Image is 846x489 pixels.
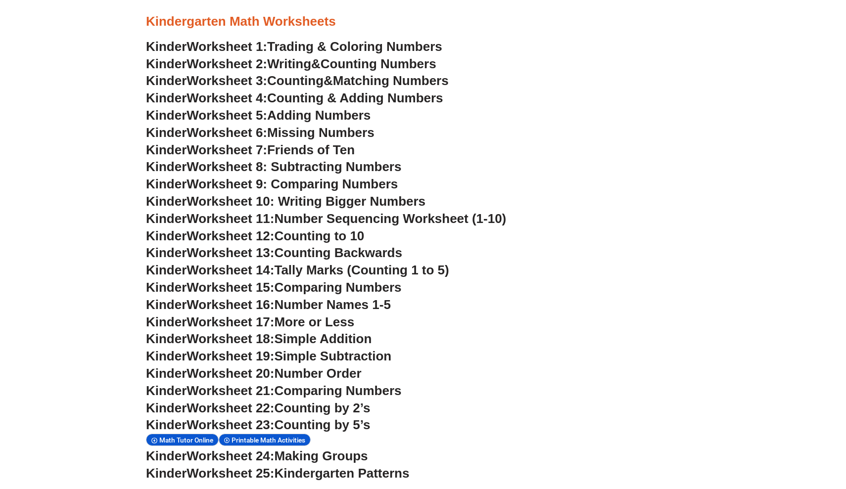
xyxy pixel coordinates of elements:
[187,39,267,54] span: Worksheet 1:
[187,228,274,243] span: Worksheet 12:
[187,245,274,260] span: Worksheet 13:
[219,434,311,446] div: Printable Math Activities
[146,417,187,432] span: Kinder
[187,297,274,312] span: Worksheet 16:
[146,39,442,54] a: KinderWorksheet 1:Trading & Coloring Numbers
[146,194,425,209] a: KinderWorksheet 10: Writing Bigger Numbers
[274,400,370,415] span: Counting by 2’s
[159,436,216,444] span: Math Tutor Online
[187,417,274,432] span: Worksheet 23:
[146,280,187,295] span: Kinder
[146,177,398,191] a: KinderWorksheet 9: Comparing Numbers
[333,73,449,88] span: Matching Numbers
[187,90,267,105] span: Worksheet 4:
[187,142,267,157] span: Worksheet 7:
[267,125,375,140] span: Missing Numbers
[146,400,187,415] span: Kinder
[146,194,187,209] span: Kinder
[187,466,274,481] span: Worksheet 25:
[146,90,187,105] span: Kinder
[146,159,401,174] a: KinderWorksheet 8: Subtracting Numbers
[274,383,401,398] span: Comparing Numbers
[267,90,443,105] span: Counting & Adding Numbers
[274,280,401,295] span: Comparing Numbers
[274,417,370,432] span: Counting by 5’s
[187,448,274,463] span: Worksheet 24:
[146,39,187,54] span: Kinder
[146,159,187,174] span: Kinder
[267,73,324,88] span: Counting
[187,125,267,140] span: Worksheet 6:
[274,228,364,243] span: Counting to 10
[267,108,371,123] span: Adding Numbers
[187,400,274,415] span: Worksheet 22:
[146,13,700,30] h3: Kindergarten Math Worksheets
[146,90,443,105] a: KinderWorksheet 4:Counting & Adding Numbers
[274,297,390,312] span: Number Names 1-5
[187,331,274,346] span: Worksheet 18:
[267,142,355,157] span: Friends of Ten
[187,194,425,209] span: Worksheet 10: Writing Bigger Numbers
[146,142,187,157] span: Kinder
[187,366,274,381] span: Worksheet 20:
[146,125,187,140] span: Kinder
[146,331,187,346] span: Kinder
[274,349,391,363] span: Simple Subtraction
[187,73,267,88] span: Worksheet 3:
[146,108,371,123] a: KinderWorksheet 5:Adding Numbers
[187,159,401,174] span: Worksheet 8: Subtracting Numbers
[187,211,274,226] span: Worksheet 11:
[187,177,398,191] span: Worksheet 9: Comparing Numbers
[187,383,274,398] span: Worksheet 21:
[676,377,846,489] iframe: Chat Widget
[267,56,311,71] span: Writing
[146,297,187,312] span: Kinder
[146,466,187,481] span: Kinder
[146,108,187,123] span: Kinder
[274,466,409,481] span: Kindergarten Patterns
[146,383,187,398] span: Kinder
[146,314,187,329] span: Kinder
[274,314,354,329] span: More or Less
[187,280,274,295] span: Worksheet 15:
[146,73,449,88] a: KinderWorksheet 3:Counting&Matching Numbers
[274,448,368,463] span: Making Groups
[146,73,187,88] span: Kinder
[146,263,187,277] span: Kinder
[146,349,187,363] span: Kinder
[187,108,267,123] span: Worksheet 5:
[274,211,506,226] span: Number Sequencing Worksheet (1-10)
[146,211,187,226] span: Kinder
[187,314,274,329] span: Worksheet 17:
[274,331,372,346] span: Simple Addition
[146,56,436,71] a: KinderWorksheet 2:Writing&Counting Numbers
[274,263,449,277] span: Tally Marks (Counting 1 to 5)
[146,228,187,243] span: Kinder
[232,436,308,444] span: Printable Math Activities
[267,39,442,54] span: Trading & Coloring Numbers
[146,125,375,140] a: KinderWorksheet 6:Missing Numbers
[146,366,187,381] span: Kinder
[274,245,402,260] span: Counting Backwards
[187,263,274,277] span: Worksheet 14:
[146,245,187,260] span: Kinder
[321,56,436,71] span: Counting Numbers
[187,56,267,71] span: Worksheet 2:
[274,366,361,381] span: Number Order
[146,177,187,191] span: Kinder
[146,56,187,71] span: Kinder
[146,142,355,157] a: KinderWorksheet 7:Friends of Ten
[146,448,187,463] span: Kinder
[187,349,274,363] span: Worksheet 19:
[146,434,219,446] div: Math Tutor Online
